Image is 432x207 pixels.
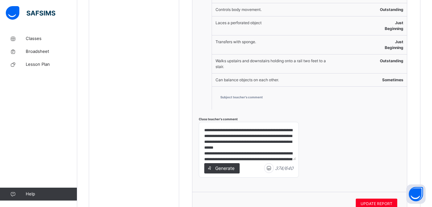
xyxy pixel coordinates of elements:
[215,165,235,172] span: Generate
[212,74,335,86] div: Can balance objects on each other.
[26,48,77,55] span: Broadsheet
[26,61,77,68] span: Lesson Plan
[212,36,335,48] div: Transfers with sponge.
[199,117,238,121] span: Class teacher's comment
[382,77,403,82] strong: Sometimes
[264,163,274,173] img: icon
[26,35,77,42] span: Classes
[212,4,335,16] div: Controls body movement.
[212,17,335,29] div: Laces a perforated object
[361,201,392,207] span: UPDATE REPORT
[275,165,293,172] i: 374 / 640
[264,163,293,173] button: icon374/640
[26,191,77,197] span: Help
[380,7,403,12] strong: Outstanding
[385,20,403,31] strong: Just Beginning
[6,6,55,20] img: safsims
[406,184,426,204] button: Open asap
[220,95,263,100] span: Subject teacher's comment
[212,55,335,73] div: Walks upstairs and downstairs holding onto a rail two feet to a stair.
[380,58,403,63] strong: Outstanding
[385,39,403,50] strong: Just Beginning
